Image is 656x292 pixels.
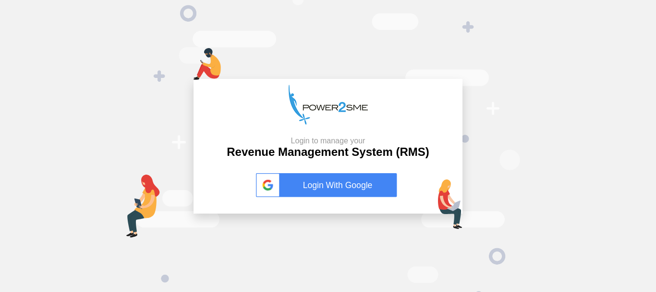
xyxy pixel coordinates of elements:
[227,136,429,159] h2: Revenue Management System (RMS)
[194,48,221,80] img: mob-login.png
[289,85,368,125] img: p2s_logo.png
[227,136,429,145] small: Login to manage your
[256,173,400,197] a: Login With Google
[438,179,462,229] img: lap-login.png
[126,175,160,238] img: tab-login.png
[253,163,403,207] button: Login With Google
